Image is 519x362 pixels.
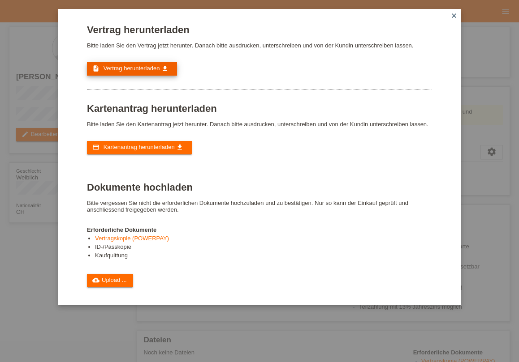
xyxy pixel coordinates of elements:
i: credit_card [92,144,99,151]
h1: Dokumente hochladen [87,182,432,193]
a: description Vertrag herunterladen get_app [87,62,177,76]
a: close [448,11,460,21]
i: description [92,65,99,72]
a: credit_card Kartenantrag herunterladen get_app [87,141,192,154]
li: ID-/Passkopie [95,243,432,252]
span: Vertrag herunterladen [104,65,160,72]
i: get_app [176,144,183,151]
p: Bitte laden Sie den Kartenantrag jetzt herunter. Danach bitte ausdrucken, unterschreiben und von ... [87,121,432,128]
p: Bitte laden Sie den Vertrag jetzt herunter. Danach bitte ausdrucken, unterschreiben und von der K... [87,42,432,49]
a: cloud_uploadUpload ... [87,274,133,287]
i: get_app [161,65,169,72]
i: close [450,12,458,19]
h1: Vertrag herunterladen [87,24,432,35]
a: Vertragskopie (POWERPAY) [95,235,169,242]
span: Kartenantrag herunterladen [104,144,175,150]
h4: Erforderliche Dokumente [87,226,432,233]
li: Kaufquittung [95,252,432,260]
i: cloud_upload [92,277,99,284]
p: Bitte vergessen Sie nicht die erforderlichen Dokumente hochzuladen und zu bestätigen. Nur so kann... [87,200,432,213]
h1: Kartenantrag herunterladen [87,103,432,114]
